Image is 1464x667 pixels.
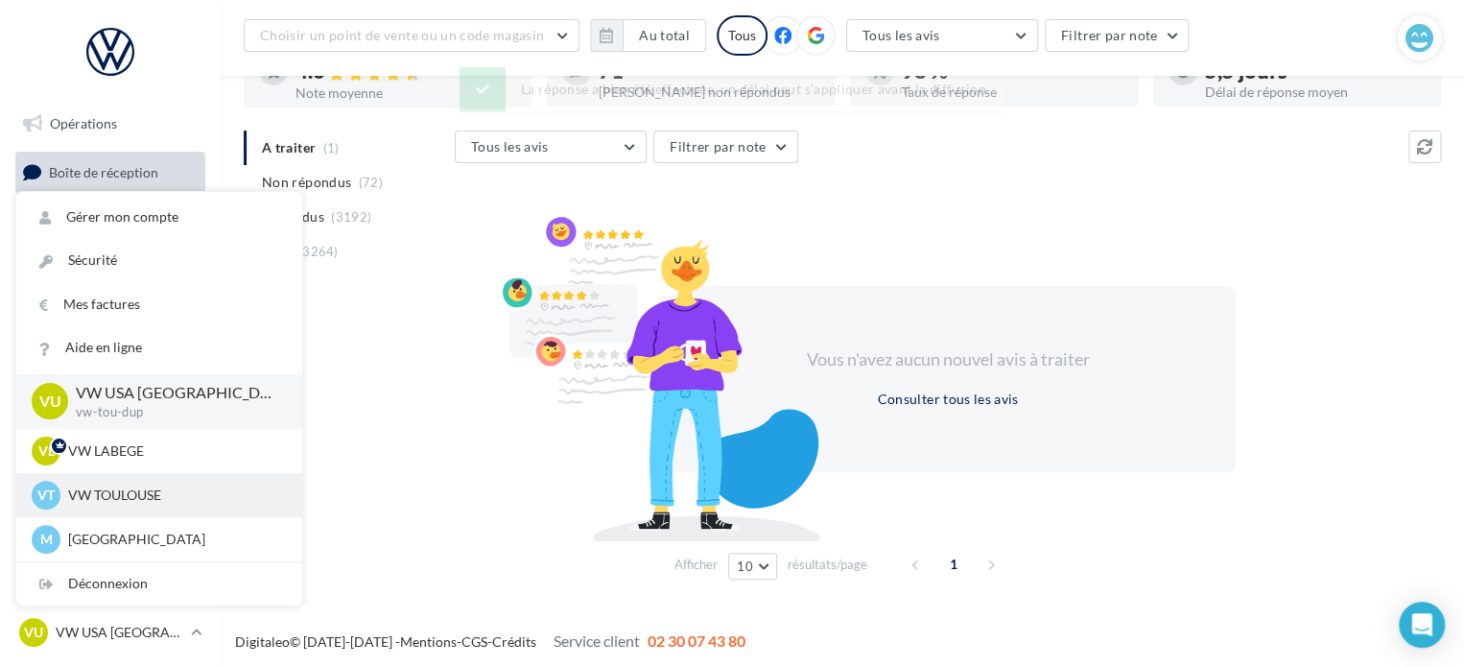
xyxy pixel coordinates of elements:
span: VU [24,623,43,642]
span: 1 [938,549,969,580]
a: Crédits [492,633,536,650]
button: 10 [728,553,777,580]
p: vw-tou-dup [76,404,272,421]
div: Déconnexion [16,562,302,606]
div: Vous n'avez aucun nouvel avis à traiter [783,347,1113,372]
span: 10 [737,559,753,574]
a: Mentions [400,633,457,650]
a: Campagnes DataOnDemand [12,503,209,560]
p: [GEOGRAPHIC_DATA] [68,530,279,549]
a: Opérations [12,104,209,144]
span: Choisir un point de vente ou un code magasin [260,27,544,43]
a: Sécurité [16,239,302,282]
div: 4.6 [295,60,516,83]
div: La réponse a bien été effectuée, un délai peut s’appliquer avant la diffusion. [460,67,1004,111]
button: Au total [623,19,706,52]
p: VW USA [GEOGRAPHIC_DATA] [76,382,272,404]
span: © [DATE]-[DATE] - - - [235,633,745,650]
a: Digitaleo [235,633,290,650]
a: VU VW USA [GEOGRAPHIC_DATA] [15,614,205,651]
span: Tous les avis [471,138,549,155]
button: Tous les avis [846,19,1038,52]
span: (3264) [298,244,339,259]
button: Au total [590,19,706,52]
span: VT [37,486,55,505]
div: Délai de réponse moyen [1205,85,1426,99]
button: Filtrer par note [653,131,798,163]
a: Visibilité en ligne [12,201,209,241]
a: Contacts [12,297,209,337]
span: Tous les avis [862,27,940,43]
span: VU [39,391,61,413]
button: Filtrer par note [1045,19,1190,52]
a: Gérer mon compte [16,196,302,239]
span: Non répondus [262,173,351,192]
p: VW LABEGE [68,441,279,461]
button: Tous les avis [455,131,647,163]
span: M [40,530,53,549]
span: (72) [359,175,383,190]
p: VW TOULOUSE [68,486,279,505]
div: Tous [717,15,767,56]
div: Open Intercom Messenger [1399,602,1445,648]
span: VL [38,441,55,461]
p: VW USA [GEOGRAPHIC_DATA] [56,623,183,642]
div: Note moyenne [295,86,516,100]
a: Aide en ligne [16,326,302,369]
span: Afficher [674,556,718,574]
span: 02 30 07 43 80 [648,631,745,650]
a: PLV et print personnalisable [12,440,209,496]
a: Médiathèque [12,344,209,384]
a: Mes factures [16,283,302,326]
span: Opérations [50,115,117,131]
span: résultats/page [788,556,867,574]
a: Calendrier [12,392,209,432]
div: Taux de réponse [902,85,1122,99]
a: CGS [461,633,487,650]
a: Campagnes [12,249,209,289]
span: Service client [554,631,640,650]
a: Boîte de réception [12,152,209,193]
button: Choisir un point de vente ou un code magasin [244,19,579,52]
span: (3192) [331,209,371,225]
span: Boîte de réception [49,163,158,179]
button: Consulter tous les avis [869,388,1026,411]
div: 5,5 jours [1205,60,1426,82]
